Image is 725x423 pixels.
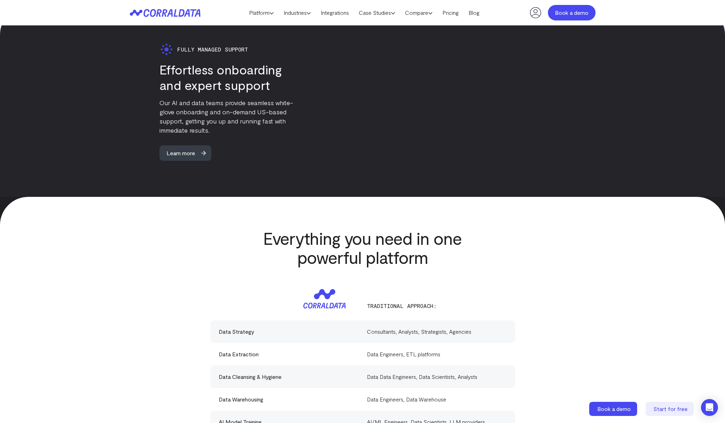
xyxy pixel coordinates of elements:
[367,350,507,358] div: Data Engineers, ETL platforms
[548,5,596,20] a: Book a demo
[367,395,507,404] div: Data Engineers, Data Warehouse
[159,145,218,161] a: Learn more
[589,402,639,416] a: Book a demo
[249,229,477,267] h2: Everything you need in one powerful platform
[159,98,299,135] p: Our AI and data teams provide seamless white-glove onboarding and on-demand US-based support, get...
[177,46,248,53] span: Fully Managed Support
[316,7,354,18] a: Integrations
[400,7,437,18] a: Compare
[367,327,507,336] div: Consultants, Analysts, Strategists, Agencies
[367,303,507,309] p: Traditional approach:
[279,7,316,18] a: Industries
[597,405,631,412] span: Book a demo
[653,405,688,412] span: Start for free
[701,399,718,416] div: Open Intercom Messenger
[159,145,202,161] span: Learn more
[219,350,358,358] div: Data Extraction
[354,7,400,18] a: Case Studies
[244,7,279,18] a: Platform
[646,402,695,416] a: Start for free
[464,7,484,18] a: Blog
[219,373,358,381] div: Data Cleansing & Hygiene
[437,7,464,18] a: Pricing
[159,62,299,93] h3: Effortless onboarding and expert support
[219,327,358,336] div: Data Strategy
[219,395,358,404] div: Data Warehousing
[367,373,507,381] div: Data Data Engineers, Data Scientists, Analysts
